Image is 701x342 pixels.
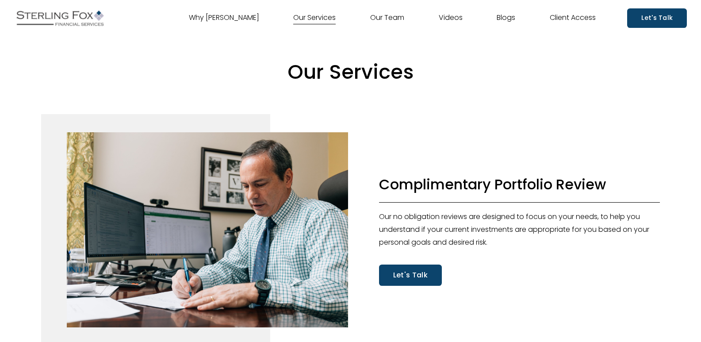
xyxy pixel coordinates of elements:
[550,11,596,25] a: Client Access
[189,11,259,25] a: Why [PERSON_NAME]
[439,11,463,25] a: Videos
[41,59,660,85] h2: Our Services
[497,11,515,25] a: Blogs
[293,11,336,25] a: Our Services
[627,8,687,27] a: Let's Talk
[370,11,404,25] a: Our Team
[379,175,660,194] h3: Complimentary Portfolio Review
[379,211,660,249] p: Our no obligation reviews are designed to focus on your needs, to help you understand if your cur...
[14,7,106,29] img: Sterling Fox Financial Services
[379,265,442,285] a: Let's Talk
